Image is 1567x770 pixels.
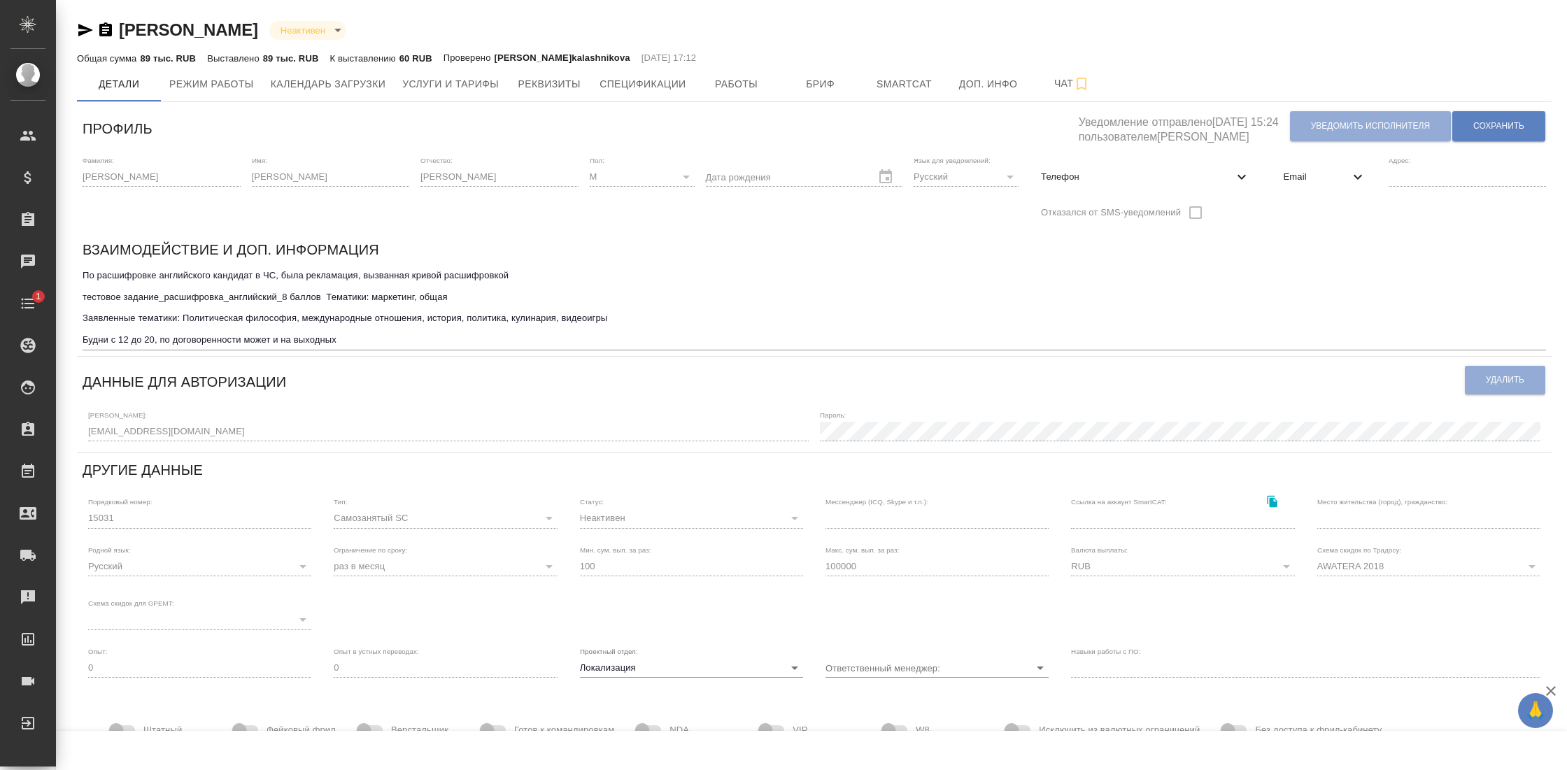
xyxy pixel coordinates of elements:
div: Телефон [1030,162,1261,192]
span: Календарь загрузки [271,76,386,93]
span: Фейковый фрил [267,723,336,737]
span: Реквизиты [516,76,583,93]
span: Без доступа к фрил-кабинету [1255,723,1382,737]
label: Язык для уведомлений: [914,157,991,164]
p: 89 тыс. RUB [140,53,196,64]
span: Верстальщик [391,723,448,737]
span: Доп. инфо [955,76,1022,93]
label: Тип: [334,499,347,506]
span: Услуги и тарифы [402,76,499,93]
span: VIP [793,723,807,737]
p: [DATE] 17:12 [641,51,697,65]
span: Готов к командировкам [514,723,614,737]
div: раз в месяц [334,557,557,576]
p: К выставлению [329,53,399,64]
span: Детали [85,76,153,93]
label: Навыки работы с ПО: [1071,648,1141,655]
label: Родной язык: [88,546,131,553]
label: Ссылка на аккаунт SmartCAT: [1071,499,1167,506]
button: Сохранить [1452,111,1545,141]
a: 1 [3,286,52,321]
span: NDA [669,723,689,737]
label: Имя: [252,157,267,164]
label: Мин. сум. вып. за раз: [580,546,651,553]
span: Бриф [787,76,854,93]
button: Скопировать ссылку [1258,487,1287,515]
p: Общая сумма [77,53,140,64]
div: RUB [1071,557,1294,576]
label: Отчество: [420,157,453,164]
h6: Другие данные [83,459,203,481]
label: Опыт в устных переводах: [334,648,419,655]
button: Неактивен [276,24,329,36]
span: Сохранить [1473,120,1524,132]
label: Опыт: [88,648,108,655]
div: AWATERA 2018 [1317,557,1540,576]
div: Email [1272,162,1377,192]
label: Валюта выплаты: [1071,546,1128,553]
span: Режим работы [169,76,254,93]
div: Самозанятый SC [334,508,557,528]
button: Скопировать ссылку для ЯМессенджера [77,22,94,38]
div: Русский [914,167,1019,187]
p: Проверено [444,51,495,65]
h6: Данные для авторизации [83,371,286,393]
span: Исключить из валютных ограничений [1039,723,1200,737]
label: Макс. сум. вып. за раз: [825,546,900,553]
button: Скопировать ссылку [97,22,114,38]
span: 1 [27,290,49,304]
p: Выставлено [207,53,263,64]
span: Чат [1039,75,1106,92]
p: 89 тыс. RUB [263,53,319,64]
span: Smartcat [871,76,938,93]
label: Мессенджер (ICQ, Skype и т.п.): [825,499,928,506]
button: Open [785,658,804,678]
label: Проектный отдел: [580,648,638,655]
a: [PERSON_NAME] [119,20,258,39]
textarea: По расшифровке английского кандидат в ЧС, была рекламация, вызванная кривой расшифровкой тестовое... [83,270,1546,345]
h5: Уведомление отправлено [DATE] 15:24 пользователем [PERSON_NAME] [1079,108,1289,145]
label: Пол: [590,157,604,164]
div: М [590,167,695,187]
label: Схема скидок для GPEMT: [88,600,174,607]
p: 60 RUB [399,53,432,64]
button: Open [1030,658,1050,678]
p: [PERSON_NAME]kalashnikova [494,51,630,65]
h6: Взаимодействие и доп. информация [83,238,379,261]
button: 🙏 [1518,693,1553,728]
span: Работы [703,76,770,93]
label: Статус: [580,499,604,506]
label: Пароль: [820,411,846,418]
span: Штатный [143,723,182,737]
span: 🙏 [1524,696,1547,725]
span: W8 [916,723,930,737]
label: Схема скидок по Традосу: [1317,546,1401,553]
h6: Профиль [83,117,153,140]
div: Неактивен [269,21,346,40]
label: Адрес: [1389,157,1410,164]
span: Телефон [1041,170,1233,184]
span: Спецификации [600,76,686,93]
label: Ограничение по сроку: [334,546,407,553]
span: Email [1284,170,1349,184]
label: [PERSON_NAME]: [88,411,147,418]
span: Отказался от SMS-уведомлений [1041,206,1181,220]
label: Фамилия: [83,157,114,164]
div: Неактивен [580,508,803,528]
div: Русский [88,557,311,576]
label: Место жительства (город), гражданство: [1317,499,1447,506]
label: Порядковый номер: [88,499,152,506]
svg: Подписаться [1073,76,1090,92]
